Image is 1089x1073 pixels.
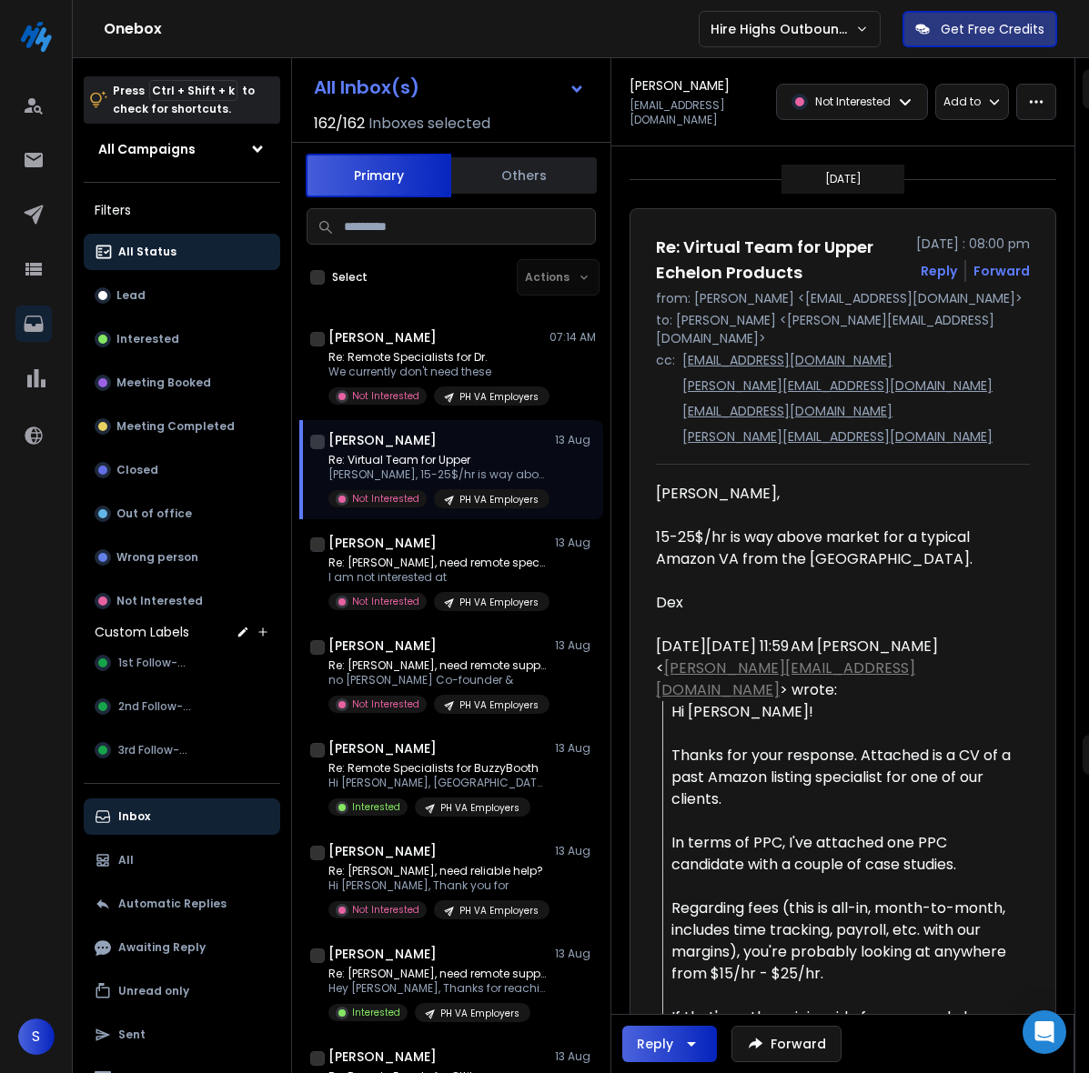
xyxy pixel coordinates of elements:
p: 13 Aug [555,638,596,653]
p: [DATE] : 08:00 pm [916,235,1030,253]
p: Re: [PERSON_NAME], need remote support? [328,967,547,981]
button: All Inbox(s) [299,69,600,105]
h1: [PERSON_NAME] [328,431,437,449]
h3: Custom Labels [95,623,189,641]
p: 07:14 AM [550,330,596,345]
p: from: [PERSON_NAME] <[EMAIL_ADDRESS][DOMAIN_NAME]> [656,289,1030,307]
div: Reply [637,1035,673,1053]
p: Re: Virtual Team for Upper [328,453,547,467]
button: Inbox [84,798,280,835]
p: [EMAIL_ADDRESS][DOMAIN_NAME] [630,98,765,127]
div: Regarding fees (this is all-in, month-to-month, includes time tracking, payroll, etc. with our ma... [671,898,1015,985]
p: [PERSON_NAME], 15-25$/hr is way above [328,467,547,482]
button: All Campaigns [84,131,280,167]
p: cc: [656,351,675,446]
button: Get Free Credits [902,11,1057,47]
button: Awaiting Reply [84,929,280,966]
h1: [PERSON_NAME] [328,842,437,860]
button: S [18,1018,55,1055]
p: All Status [118,245,176,259]
p: PH VA Employers [459,390,539,404]
p: 13 Aug [555,947,596,961]
button: Lead [84,277,280,314]
div: [PERSON_NAME], [656,483,1015,614]
label: Select [332,270,368,285]
p: Get Free Credits [941,20,1044,38]
a: [PERSON_NAME][EMAIL_ADDRESS][DOMAIN_NAME] [656,657,915,700]
p: 13 Aug [555,1049,596,1064]
button: Meeting Completed [84,408,280,445]
p: I am not interested at [328,570,547,585]
p: PH VA Employers [440,1007,519,1020]
p: PH VA Employers [459,904,539,918]
p: Add to [943,95,981,109]
button: Sent [84,1017,280,1053]
button: Out of office [84,496,280,532]
button: All Status [84,234,280,270]
button: Forward [731,1026,842,1062]
p: 13 Aug [555,844,596,858]
p: [EMAIL_ADDRESS][DOMAIN_NAME] [682,351,892,369]
button: Meeting Booked [84,365,280,401]
button: Reply [622,1026,717,1062]
p: Not Interested [352,492,419,506]
p: [PERSON_NAME][EMAIL_ADDRESS][DOMAIN_NAME] [682,376,993,395]
p: Re: [PERSON_NAME], need reliable help? [328,864,547,878]
h1: [PERSON_NAME] [328,945,437,963]
button: Not Interested [84,583,280,619]
p: Re: Remote Specialists for Dr. [328,350,547,365]
button: Closed [84,452,280,488]
div: [DATE][DATE] 11:59 AM [PERSON_NAME] < > wrote: [656,636,1015,701]
p: Lead [116,288,146,303]
button: 1st Follow-up [84,645,280,681]
p: Meeting Booked [116,376,211,390]
p: Inbox [118,809,150,824]
p: [EMAIL_ADDRESS][DOMAIN_NAME] [682,402,892,420]
span: 162 / 162 [314,113,365,135]
p: Re: [PERSON_NAME], need remote support? [328,658,547,673]
div: Open Intercom Messenger [1023,1010,1066,1054]
button: Interested [84,321,280,357]
p: [PERSON_NAME][EMAIL_ADDRESS][DOMAIN_NAME] [682,427,993,446]
p: Closed [116,463,158,477]
p: Awaiting Reply [118,940,206,955]
div: Forward [973,262,1030,280]
h1: All Campaigns [98,140,196,158]
p: PH VA Employers [440,801,519,815]
p: 13 Aug [555,741,596,756]
h3: Inboxes selected [368,113,490,135]
p: 13 Aug [555,536,596,550]
p: 13 Aug [555,433,596,447]
p: Press to check for shortcuts. [113,82,255,118]
p: Hire Highs Outbound Engine [711,20,855,38]
p: Out of office [116,506,192,521]
h1: [PERSON_NAME] [328,534,437,552]
p: Hi [PERSON_NAME], Thank you for [328,878,547,893]
p: no [PERSON_NAME] Co-founder & [328,673,547,687]
p: Not Interested [116,594,203,608]
p: PH VA Employers [459,698,539,712]
div: Dex [656,592,1015,614]
h1: [PERSON_NAME] [630,76,730,95]
button: All [84,842,280,878]
div: Thanks for your response. Attached is a CV of a past Amazon listing specialist for one of our cli... [671,745,1015,810]
div: 15-25$/hr is way above market for a typical Amazon VA from the [GEOGRAPHIC_DATA]. [656,526,1015,570]
img: logo [18,18,55,55]
div: Hi [PERSON_NAME]! [671,701,1015,723]
p: Not Interested [352,389,419,403]
p: Interested [352,800,400,814]
p: Interested [116,332,179,346]
p: to: [PERSON_NAME] <[PERSON_NAME][EMAIL_ADDRESS][DOMAIN_NAME]> [656,311,1030,347]
p: Automatic Replies [118,897,227,911]
p: Not Interested [352,697,419,711]
p: Hi [PERSON_NAME], [GEOGRAPHIC_DATA] to meet [328,776,547,790]
p: Not Interested [352,595,419,608]
button: 3rd Follow-up [84,732,280,768]
button: 2nd Follow-up [84,688,280,725]
p: Not Interested [815,95,891,109]
p: Meeting Completed [116,419,235,434]
button: Automatic Replies [84,886,280,922]
p: Re: [PERSON_NAME], need remote specialists? [328,556,547,570]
